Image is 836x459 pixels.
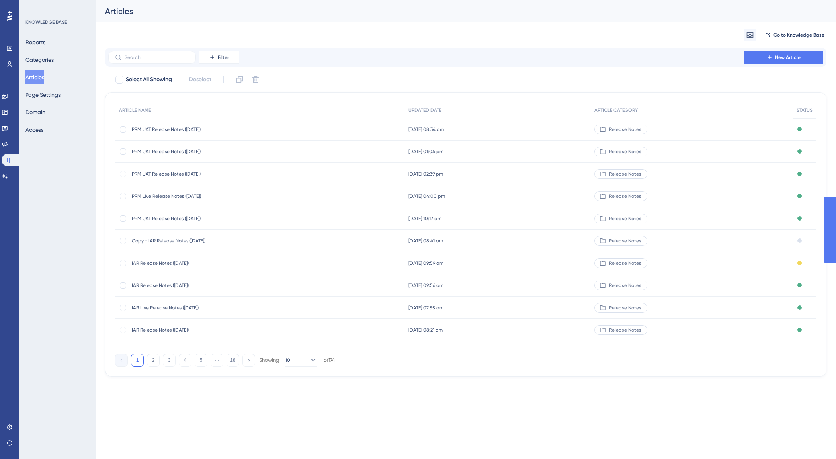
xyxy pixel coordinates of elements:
[408,107,441,113] span: UPDATED DATE
[132,327,259,333] span: IAR Release Notes ([DATE])
[609,193,641,199] span: Release Notes
[132,305,259,311] span: IAR Live Release Notes ([DATE])
[163,354,176,367] button: 3
[132,171,259,177] span: PRM UAT Release Notes ([DATE])
[132,282,259,289] span: IAR Release Notes ([DATE])
[763,29,826,41] button: Go to Knowledge Base
[179,354,191,367] button: 4
[132,215,259,222] span: PRM UAT Release Notes ([DATE])
[105,6,807,17] div: Articles
[25,35,45,49] button: Reports
[125,55,189,60] input: Search
[609,260,641,266] span: Release Notes
[609,215,641,222] span: Release Notes
[195,354,207,367] button: 5
[132,148,259,155] span: PRM UAT Release Notes ([DATE])
[25,19,67,25] div: KNOWLEDGE BASE
[25,53,54,67] button: Categories
[25,105,45,119] button: Domain
[199,51,239,64] button: Filter
[25,88,61,102] button: Page Settings
[609,282,641,289] span: Release Notes
[131,354,144,367] button: 1
[132,193,259,199] span: PRM Live Release Notes ([DATE])
[211,354,223,367] button: ⋯
[773,32,824,38] span: Go to Knowledge Base
[408,238,443,244] span: [DATE] 08:41 am
[324,357,335,364] div: of 174
[609,126,641,133] span: Release Notes
[408,148,443,155] span: [DATE] 01:04 pm
[182,72,219,87] button: Deselect
[609,327,641,333] span: Release Notes
[609,171,641,177] span: Release Notes
[609,305,641,311] span: Release Notes
[25,70,44,84] button: Articles
[797,107,813,113] span: STATUS
[259,357,279,364] div: Showing
[408,305,443,311] span: [DATE] 07:55 am
[227,354,239,367] button: 18
[803,428,826,451] iframe: UserGuiding AI Assistant Launcher
[609,148,641,155] span: Release Notes
[408,171,443,177] span: [DATE] 02:39 pm
[189,75,211,84] span: Deselect
[408,260,443,266] span: [DATE] 09:59 am
[408,327,443,333] span: [DATE] 08:21 am
[408,282,443,289] span: [DATE] 09:56 am
[285,357,290,363] span: 10
[119,107,151,113] span: ARTICLE NAME
[408,126,444,133] span: [DATE] 08:34 am
[609,238,641,244] span: Release Notes
[132,260,259,266] span: IAR Release Notes ([DATE])
[147,354,160,367] button: 2
[25,123,43,137] button: Access
[126,75,172,84] span: Select All Showing
[744,51,823,64] button: New Article
[775,54,801,61] span: New Article
[285,354,317,367] button: 10
[218,54,229,61] span: Filter
[408,193,445,199] span: [DATE] 04:00 pm
[408,215,441,222] span: [DATE] 10:17 am
[132,238,259,244] span: Copy - IAR Release Notes ([DATE])
[594,107,638,113] span: ARTICLE CATEGORY
[132,126,259,133] span: PRM UAT Release Notes ([DATE])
